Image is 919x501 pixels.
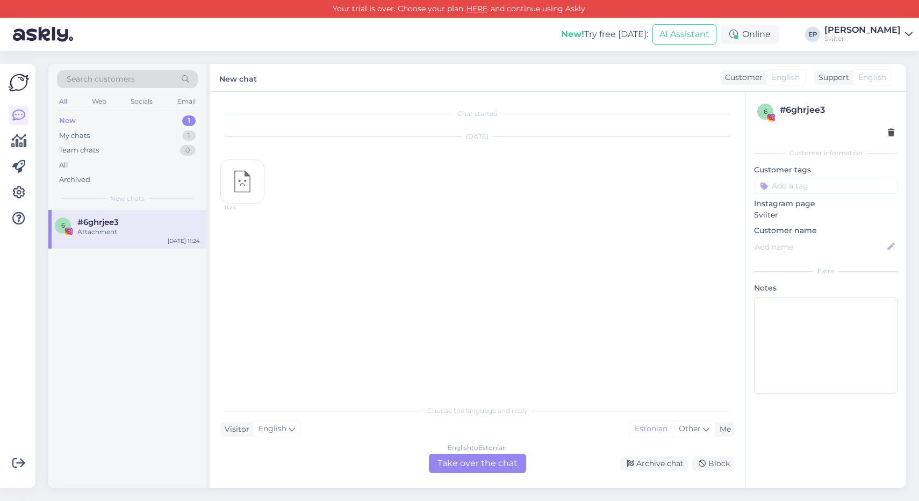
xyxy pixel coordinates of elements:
div: Block [692,456,734,471]
div: [PERSON_NAME] [824,26,901,34]
img: attachment [221,160,264,203]
div: Web [90,95,109,108]
div: Customer [721,72,763,83]
div: Try free [DATE]: [561,28,648,41]
div: [DATE] [220,132,734,141]
div: Extra [754,266,898,276]
div: All [57,95,69,108]
b: New! [561,29,584,39]
div: My chats [59,130,90,141]
div: Attachment [77,227,200,237]
div: Archive chat [620,456,688,471]
div: Socials [128,95,155,108]
button: AI Assistant [652,24,716,45]
a: HERE [463,4,491,13]
div: English to Estonian [448,443,507,453]
p: Instagram page [754,198,898,209]
span: New chats [110,194,145,204]
span: Other [679,424,701,433]
a: [PERSON_NAME]Sviiter [824,26,913,43]
div: Online [721,25,779,44]
p: Customer name [754,225,898,236]
div: 1 [182,130,196,141]
span: English [858,72,886,83]
div: # 6ghrjee3 [780,104,894,117]
input: Add a tag [754,178,898,194]
div: Chat started [220,109,734,119]
span: 6 [61,221,65,229]
p: Customer tags [754,164,898,176]
div: Support [814,72,849,83]
span: 6 [764,107,767,115]
input: Add name [755,241,885,253]
span: Search customers [67,74,135,85]
span: English [259,423,286,435]
div: All [59,160,68,171]
div: Visitor [220,424,249,435]
p: Sviiter [754,209,898,221]
div: 0 [180,145,196,156]
label: New chat [219,70,257,85]
span: #6ghrjee3 [77,217,119,227]
div: Email [175,95,198,108]
div: 1 [182,115,196,126]
div: [DATE] 11:24 [168,237,200,245]
p: Notes [754,282,898,294]
span: English [772,72,800,83]
div: Take over the chat [429,454,526,473]
div: EP [805,27,820,42]
div: Estonian [629,421,673,437]
img: Askly Logo [9,72,29,93]
div: New [59,115,76,126]
div: Sviiter [824,34,901,43]
div: Team chats [59,145,99,156]
div: Choose the language and reply [220,406,734,416]
span: 11:24 [224,204,264,212]
div: Archived [59,175,90,185]
div: Me [715,424,731,435]
div: Customer information [754,148,898,158]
